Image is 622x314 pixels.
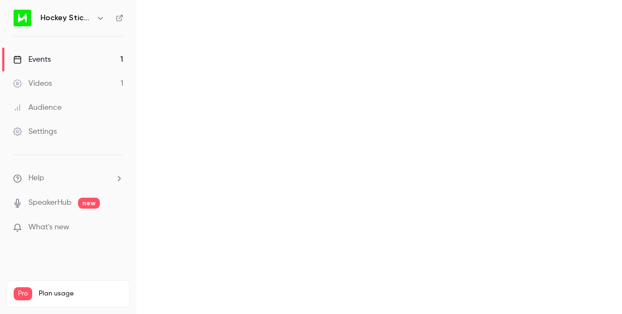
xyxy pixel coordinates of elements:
div: Audience [13,102,62,113]
li: help-dropdown-opener [13,173,123,184]
span: new [78,198,100,209]
span: Pro [14,287,32,300]
div: Events [13,54,51,65]
a: SpeakerHub [28,197,71,209]
span: Plan usage [39,289,123,298]
div: Settings [13,126,57,137]
img: Hockey Stick Advisory [14,9,31,27]
span: What's new [28,222,69,233]
div: Videos [13,78,52,89]
h6: Hockey Stick Advisory [40,13,92,23]
span: Help [28,173,44,184]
